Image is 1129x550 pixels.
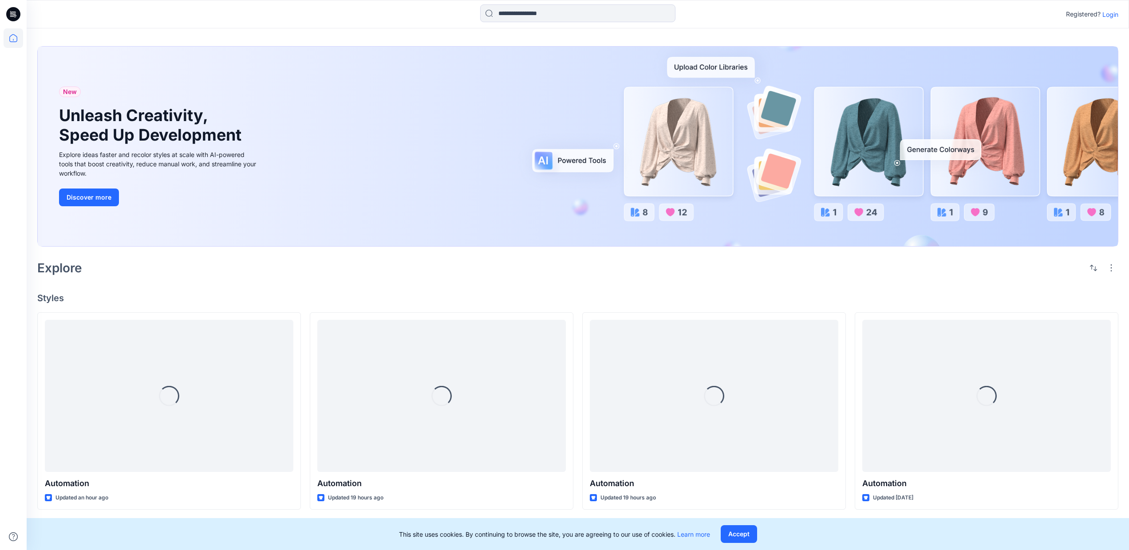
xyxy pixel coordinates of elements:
p: Updated 19 hours ago [600,493,656,503]
span: New [63,86,77,97]
h2: Explore [37,261,82,275]
a: Learn more [677,530,710,538]
div: Explore ideas faster and recolor styles at scale with AI-powered tools that boost creativity, red... [59,150,259,178]
p: Automation [317,477,566,490]
p: Automation [590,477,838,490]
p: Updated [DATE] [873,493,913,503]
h4: Styles [37,293,1118,303]
h1: Unleash Creativity, Speed Up Development [59,106,245,144]
p: Automation [45,477,293,490]
button: Discover more [59,189,119,206]
p: Updated an hour ago [55,493,108,503]
p: Registered? [1066,9,1101,20]
p: Login [1102,10,1118,19]
p: This site uses cookies. By continuing to browse the site, you are agreeing to our use of cookies. [399,530,710,539]
a: Discover more [59,189,259,206]
p: Automation [862,477,1111,490]
button: Accept [721,525,757,543]
p: Updated 19 hours ago [328,493,383,503]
